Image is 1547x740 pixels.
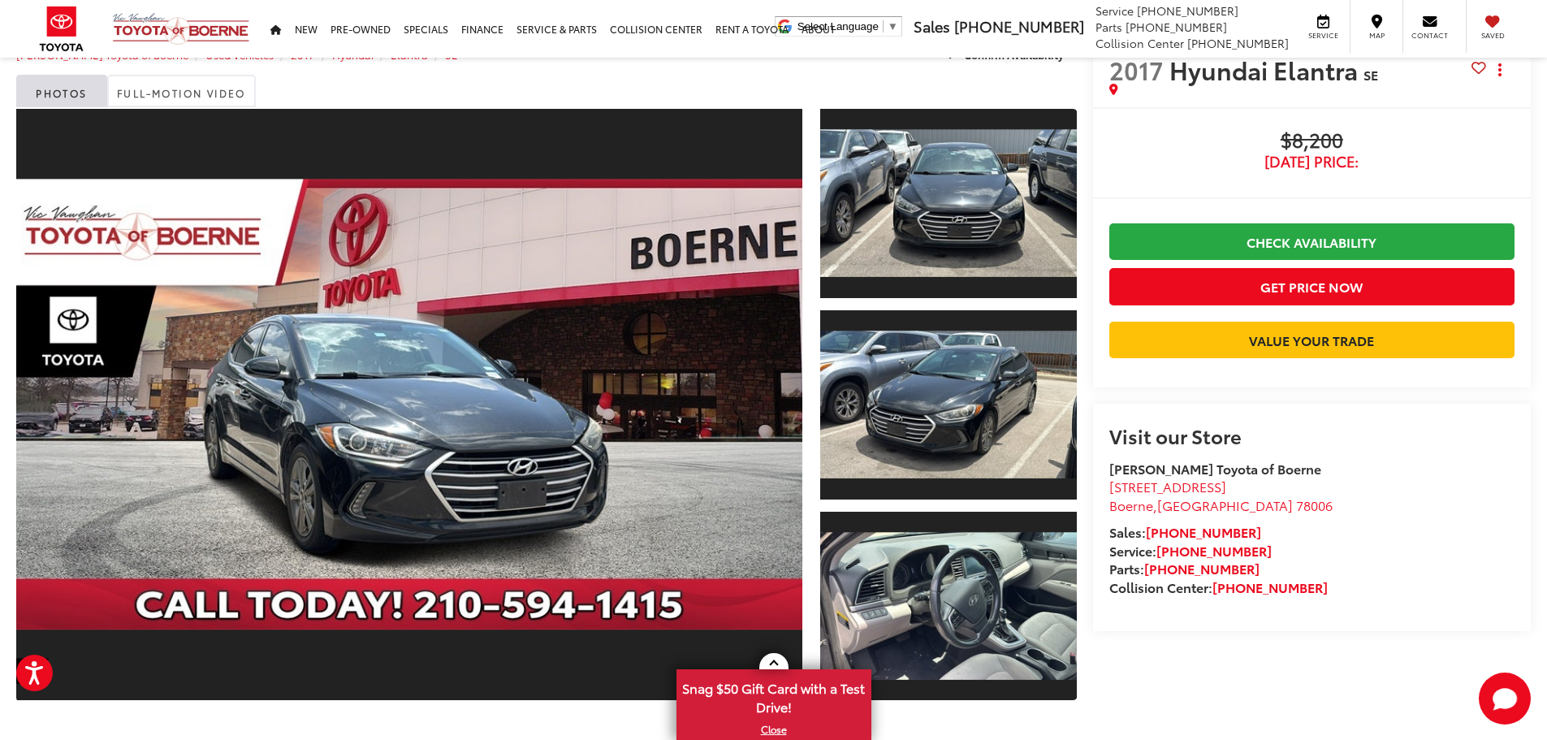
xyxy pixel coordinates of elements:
[1109,129,1515,154] span: $8,200
[914,15,950,37] span: Sales
[107,75,256,107] a: Full-Motion Video
[1411,30,1448,41] span: Contact
[445,47,458,62] a: SE
[112,12,250,45] img: Vic Vaughan Toyota of Boerne
[1095,35,1184,51] span: Collision Center
[1109,522,1261,541] strong: Sales:
[820,107,1077,300] a: Expand Photo 1
[16,658,49,684] span: Special
[1475,30,1510,41] span: Saved
[1109,578,1328,596] strong: Collision Center:
[1109,425,1515,446] h2: Visit our Store
[1109,495,1153,514] span: Boerne
[1109,322,1515,358] a: Value Your Trade
[391,47,428,62] a: Elantra
[1137,2,1238,19] span: [PHONE_NUMBER]
[1363,65,1378,84] span: SE
[1109,541,1272,560] strong: Service:
[817,331,1078,478] img: 2017 Hyundai Elantra SE
[1156,541,1272,560] a: [PHONE_NUMBER]
[1479,673,1531,725] svg: Start Chat
[1157,495,1293,514] span: [GEOGRAPHIC_DATA]
[1095,19,1122,35] span: Parts
[1109,477,1333,514] a: [STREET_ADDRESS] Boerne,[GEOGRAPHIC_DATA] 78006
[678,671,870,721] span: Snag $50 Gift Card with a Test Drive!
[1169,52,1363,87] span: Hyundai Elantra
[332,47,374,62] a: Hyundai
[1486,55,1515,84] button: Actions
[1109,495,1333,514] span: ,
[1109,559,1260,578] strong: Parts:
[291,47,315,62] a: 2017
[1109,52,1164,87] span: 2017
[1498,63,1502,76] span: dropdown dots
[16,75,107,107] a: Photos
[16,47,188,62] a: [PERSON_NAME] Toyota of Boerne
[1187,35,1289,51] span: [PHONE_NUMBER]
[8,180,810,630] img: 2017 Hyundai Elantra SE
[1109,477,1226,495] span: [STREET_ADDRESS]
[1109,268,1515,305] button: Get Price Now
[820,510,1077,703] a: Expand Photo 3
[1109,154,1515,170] span: [DATE] Price:
[205,47,274,62] a: Used Vehicles
[797,20,879,32] span: Select Language
[954,15,1084,37] span: [PHONE_NUMBER]
[817,532,1078,679] img: 2017 Hyundai Elantra SE
[888,20,898,32] span: ▼
[1305,30,1342,41] span: Service
[1296,495,1333,514] span: 78006
[1212,578,1328,596] a: [PHONE_NUMBER]
[820,309,1077,501] a: Expand Photo 2
[1109,459,1321,478] strong: [PERSON_NAME] Toyota of Boerne
[1146,522,1261,541] a: [PHONE_NUMBER]
[817,130,1078,277] img: 2017 Hyundai Elantra SE
[883,20,884,32] span: ​
[1126,19,1227,35] span: [PHONE_NUMBER]
[1359,30,1394,41] span: Map
[1109,223,1515,260] a: Check Availability
[1095,2,1134,19] span: Service
[1144,559,1260,578] a: [PHONE_NUMBER]
[1479,673,1531,725] button: Toggle Chat Window
[797,20,898,32] a: Select Language​
[16,107,802,702] a: Expand Photo 0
